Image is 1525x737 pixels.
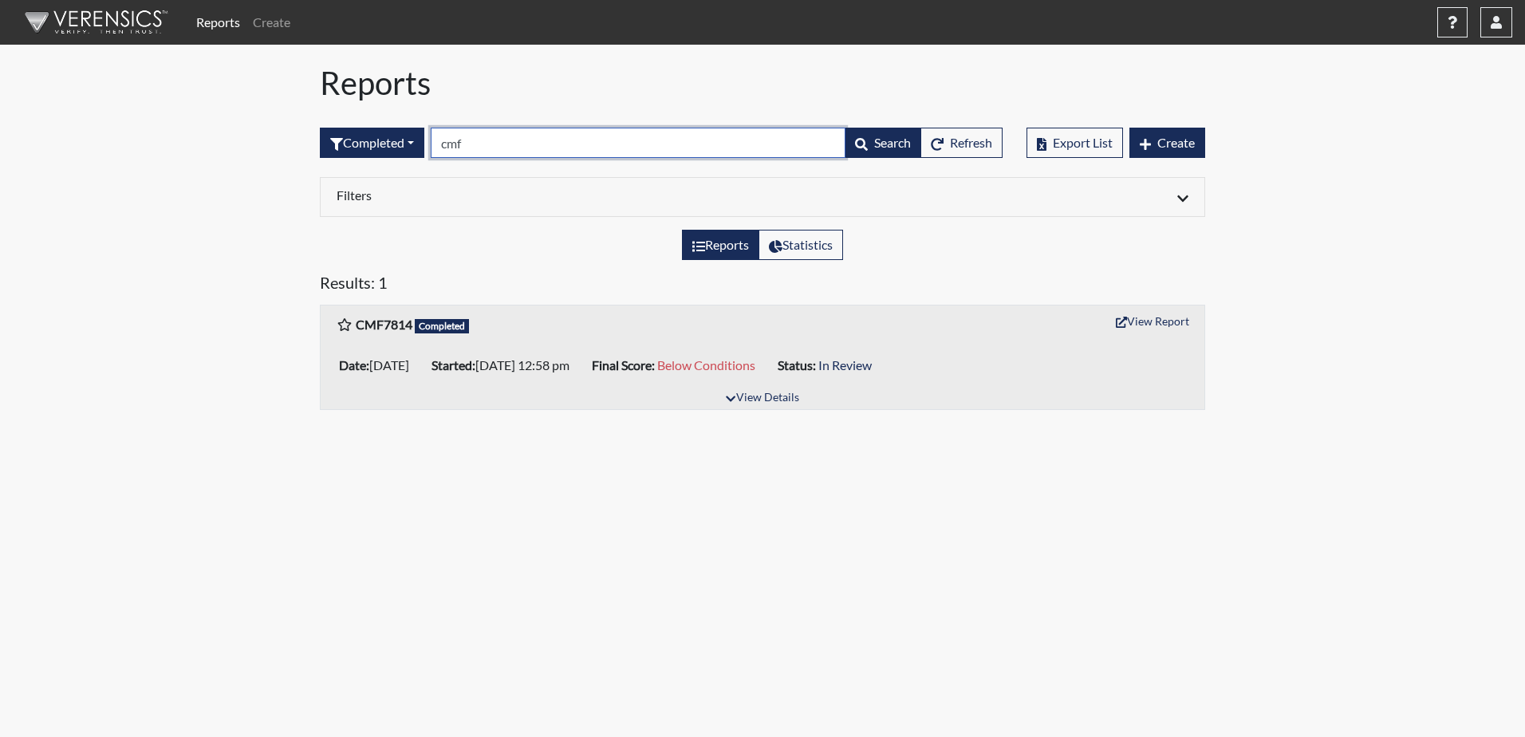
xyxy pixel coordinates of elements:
b: Final Score: [592,357,655,372]
b: Date: [339,357,369,372]
span: Completed [415,319,469,333]
button: Export List [1027,128,1123,158]
h5: Results: 1 [320,273,1205,298]
button: Search [845,128,921,158]
li: [DATE] [333,353,425,378]
div: Click to expand/collapse filters [325,187,1200,207]
a: Create [246,6,297,38]
button: Create [1129,128,1205,158]
span: In Review [818,357,872,372]
label: View statistics about completed interviews [759,230,843,260]
h1: Reports [320,64,1205,102]
span: Refresh [950,135,992,150]
b: CMF7814 [356,317,412,332]
input: Search by Registration ID, Interview Number, or Investigation Name. [431,128,845,158]
span: Below Conditions [657,357,755,372]
a: Reports [190,6,246,38]
b: Status: [778,357,816,372]
span: Export List [1053,135,1113,150]
h6: Filters [337,187,751,203]
span: Search [874,135,911,150]
span: Create [1157,135,1195,150]
b: Started: [431,357,475,372]
button: Completed [320,128,424,158]
div: Filter by interview status [320,128,424,158]
button: View Report [1109,309,1196,333]
button: Refresh [920,128,1003,158]
label: View the list of reports [682,230,759,260]
li: [DATE] 12:58 pm [425,353,585,378]
button: View Details [719,388,806,409]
